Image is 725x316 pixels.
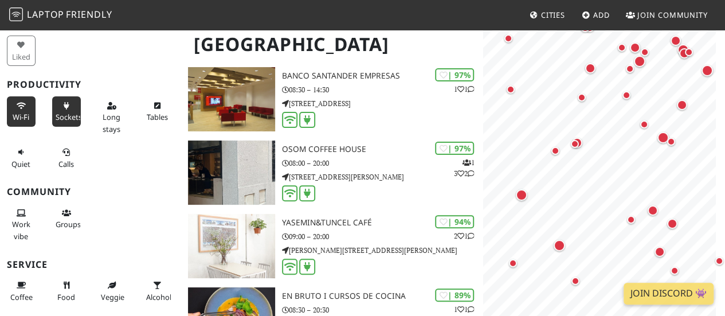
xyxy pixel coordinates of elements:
[188,141,275,205] img: Osom Coffee House
[677,100,692,115] div: Map marker
[630,42,645,57] div: Map marker
[66,8,112,21] span: Friendly
[572,138,587,153] div: Map marker
[593,10,610,20] span: Add
[97,96,126,138] button: Long stays
[554,240,570,256] div: Map marker
[621,5,712,25] a: Join Community
[624,283,714,305] a: Join Discord 👾
[7,96,36,127] button: Wi-Fi
[7,204,36,245] button: Work vibe
[9,5,112,25] a: LaptopFriendly LaptopFriendly
[185,29,481,60] h1: [GEOGRAPHIC_DATA]
[671,36,685,50] div: Map marker
[101,292,124,302] span: Veggie
[282,291,483,301] h3: EN BRUTO I CURSOS DE COCINA
[52,276,81,306] button: Food
[525,5,570,25] a: Cities
[580,22,595,37] div: Map marker
[57,292,75,302] span: Food
[11,159,30,169] span: Quiet
[435,215,474,228] div: | 94%
[677,44,693,60] div: Map marker
[626,65,640,79] div: Map marker
[685,48,699,62] div: Map marker
[282,98,483,109] p: [STREET_ADDRESS]
[282,71,483,81] h3: Banco Santander Empresas
[509,259,523,273] div: Map marker
[282,231,483,242] p: 09:00 – 20:00
[622,91,636,105] div: Map marker
[7,79,174,90] h3: Productivity
[282,245,483,256] p: [PERSON_NAME][STREET_ADDRESS][PERSON_NAME]
[702,65,718,81] div: Map marker
[671,267,684,280] div: Map marker
[504,34,518,48] div: Map marker
[52,143,81,173] button: Calls
[52,204,81,234] button: Groups
[27,8,64,21] span: Laptop
[58,159,74,169] span: Video/audio calls
[188,67,275,131] img: Banco Santander Empresas
[7,186,174,197] h3: Community
[56,219,81,229] span: Group tables
[667,219,682,233] div: Map marker
[9,7,23,21] img: LaptopFriendly
[657,132,673,148] div: Map marker
[12,219,30,241] span: People working
[578,93,591,107] div: Map marker
[13,112,29,122] span: Stable Wi-Fi
[609,19,623,33] div: Map marker
[7,259,174,270] h3: Service
[551,147,565,161] div: Map marker
[435,68,474,81] div: | 97%
[143,96,171,127] button: Tables
[282,158,483,169] p: 08:00 – 20:00
[453,304,474,315] p: 1 1
[435,142,474,155] div: | 97%
[655,247,669,262] div: Map marker
[516,189,532,205] div: Map marker
[181,214,483,278] a: yasemin&tuncel café | 94% 21 yasemin&tuncel café 09:00 – 20:00 [PERSON_NAME][STREET_ADDRESS][PERS...
[634,56,650,72] div: Map marker
[10,292,33,302] span: Coffee
[648,205,663,220] div: Map marker
[541,10,565,20] span: Cities
[97,276,126,306] button: Veggie
[507,85,520,99] div: Map marker
[571,277,585,291] div: Map marker
[282,218,483,228] h3: yasemin&tuncel café
[181,141,483,205] a: Osom Coffee House | 97% 132 Osom Coffee House 08:00 – 20:00 [STREET_ADDRESS][PERSON_NAME]
[641,48,655,62] div: Map marker
[435,288,474,302] div: | 89%
[103,112,120,134] span: Long stays
[637,10,708,20] span: Join Community
[282,145,483,154] h3: Osom Coffee House
[52,96,81,127] button: Sockets
[282,171,483,182] p: [STREET_ADDRESS][PERSON_NAME]
[282,84,483,95] p: 08:30 – 14:30
[453,84,474,95] p: 1 1
[146,112,167,122] span: Work-friendly tables
[7,143,36,173] button: Quiet
[56,112,82,122] span: Power sockets
[679,48,694,63] div: Map marker
[146,292,171,302] span: Alcohol
[453,231,474,241] p: 2 1
[667,138,681,151] div: Map marker
[7,276,36,306] button: Coffee
[627,216,641,229] div: Map marker
[585,63,600,78] div: Map marker
[188,214,275,278] img: yasemin&tuncel café
[181,67,483,131] a: Banco Santander Empresas | 97% 11 Banco Santander Empresas 08:30 – 14:30 [STREET_ADDRESS]
[577,5,614,25] a: Add
[453,157,474,179] p: 1 3 2
[571,140,585,154] div: Map marker
[282,305,483,315] p: 08:30 – 20:30
[640,120,654,134] div: Map marker
[143,276,171,306] button: Alcohol
[618,44,632,57] div: Map marker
